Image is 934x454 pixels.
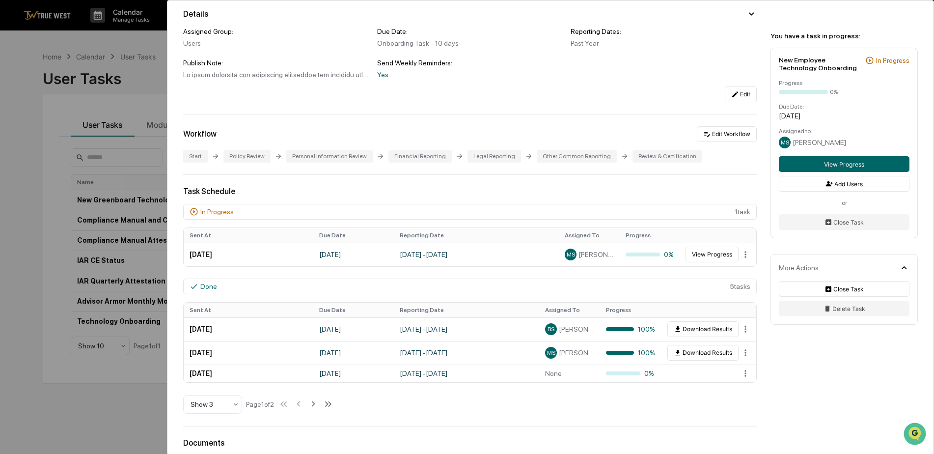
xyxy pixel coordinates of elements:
button: Close Task [779,214,909,230]
img: 1746055101610-c473b297-6a78-478c-a979-82029cc54cd1 [10,75,27,93]
div: 0% [626,251,675,258]
div: or [779,199,909,206]
span: Preclearance [20,124,63,134]
div: Done [200,283,217,290]
div: Personal Information Review [286,150,373,163]
span: MS [547,349,555,356]
button: Edit [725,86,757,102]
div: Publish Note: [183,59,369,67]
span: Pylon [98,167,119,174]
td: [DATE] [313,243,394,266]
th: Assigned To [539,303,600,317]
td: [DATE] - [DATE] [394,341,539,365]
a: Powered byPylon [69,166,119,174]
th: Progress [620,228,681,243]
td: [DATE] - [DATE] [394,243,559,266]
div: Lo ipsum dolorsita con adipiscing elitseddoe tem incididu utl etdolore, magnaa enima min veni qui... [183,71,369,79]
button: Download Results [667,345,739,361]
div: Progress [779,80,909,86]
td: [DATE] [313,365,394,382]
div: 1 task [183,204,757,220]
div: 🖐️ [10,125,18,133]
td: [DATE] - [DATE] [394,365,539,382]
div: Details [183,9,208,19]
span: [PERSON_NAME] [559,349,594,357]
div: Other Common Reporting [537,150,617,163]
button: View Progress [779,156,909,172]
th: Due Date [313,228,394,243]
div: Legal Reporting [467,150,521,163]
div: Reporting Dates: [571,28,757,35]
p: How can we help? [10,21,179,36]
div: Financial Reporting [388,150,452,163]
div: We're available if you need us! [33,85,124,93]
button: Download Results [667,321,739,337]
span: BS [548,326,554,333]
div: 5 task s [183,279,757,294]
td: [DATE] [184,341,313,365]
div: Yes [377,71,563,79]
span: [PERSON_NAME] [559,325,594,333]
div: 🔎 [10,143,18,151]
div: 100% [606,349,655,357]
a: 🖐️Preclearance [6,120,67,138]
button: Delete Task [779,301,909,316]
td: [DATE] - [DATE] [394,317,539,341]
div: Assigned to: [779,128,909,135]
td: [DATE] [313,317,394,341]
div: Due Date: [377,28,563,35]
div: Documents [183,438,757,448]
th: Sent At [184,303,313,317]
div: Due Date: [779,103,909,110]
div: 0% [606,369,655,377]
div: In Progress [876,57,909,64]
iframe: Open customer support [903,422,929,448]
div: In Progress [200,208,234,216]
div: Onboarding Task - 10 days [377,39,563,47]
div: Users [183,39,369,47]
div: Start new chat [33,75,161,85]
th: Reporting Date [394,228,559,243]
span: [PERSON_NAME] [793,139,846,146]
span: MS [567,251,575,258]
div: [DATE] [779,112,909,120]
th: Sent At [184,228,313,243]
button: Close Task [779,281,909,297]
div: Review & Certification [632,150,702,163]
button: View Progress [686,247,739,262]
div: You have a task in progress: [770,32,918,40]
div: 100% [606,325,655,333]
span: Data Lookup [20,142,62,152]
div: Assigned Group: [183,28,369,35]
div: Start [183,150,208,163]
div: Page 1 of 2 [246,400,274,408]
span: Attestations [81,124,122,134]
div: Past Year [571,39,757,47]
span: MS [781,139,789,146]
div: New Employee Technology Onboarding [779,56,861,72]
button: Add Users [779,176,909,192]
a: 🔎Data Lookup [6,139,66,156]
div: 0% [830,88,838,95]
div: Task Schedule [183,187,757,196]
div: Policy Review [223,150,271,163]
td: [DATE] [313,341,394,365]
span: None [545,369,562,377]
th: Reporting Date [394,303,539,317]
span: [PERSON_NAME] [578,251,614,258]
div: 🗄️ [71,125,79,133]
button: Edit Workflow [697,126,757,142]
div: Send Weekly Reminders: [377,59,563,67]
td: [DATE] [184,365,313,382]
th: Progress [600,303,661,317]
th: Due Date [313,303,394,317]
a: 🗄️Attestations [67,120,126,138]
button: Start new chat [167,78,179,90]
th: Assigned To [559,228,620,243]
td: [DATE] [184,317,313,341]
div: Workflow [183,129,217,139]
div: More Actions [779,264,819,272]
td: [DATE] [184,243,313,266]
